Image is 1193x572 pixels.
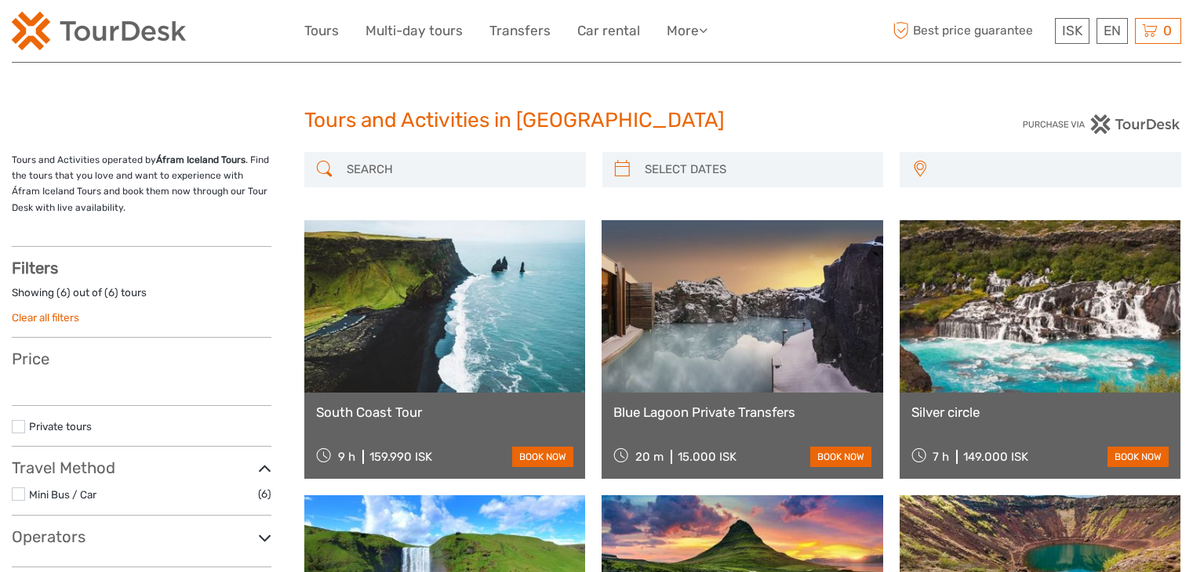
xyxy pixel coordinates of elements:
div: Showing ( ) out of ( ) tours [12,285,271,310]
a: book now [810,447,871,467]
div: 15.000 ISK [678,450,737,464]
a: Clear all filters [12,311,79,324]
div: 149.000 ISK [963,450,1028,464]
img: PurchaseViaTourDesk.png [1022,114,1181,134]
a: Private tours [29,420,92,433]
a: Car rental [577,20,640,42]
span: Best price guarantee [889,18,1051,44]
a: More [667,20,707,42]
input: SEARCH [340,156,578,183]
a: Mini Bus / Car [29,488,96,501]
div: 159.990 ISK [369,450,432,464]
a: Blue Lagoon Private Transfers [613,404,871,420]
a: book now [1108,447,1169,467]
span: 20 m [635,450,664,464]
strong: Áfram Iceland Tours [156,154,246,165]
span: 7 h [933,450,949,464]
h3: Operators [12,527,271,546]
span: ISK [1062,23,1082,38]
label: 6 [60,285,67,300]
span: 0 [1161,23,1174,38]
h3: Travel Method [12,458,271,477]
h1: Tours and Activities in [GEOGRAPHIC_DATA] [304,108,889,133]
div: EN [1097,18,1128,44]
a: Silver circle [911,404,1169,420]
input: SELECT DATES [638,156,876,183]
span: (6) [258,485,271,503]
a: book now [512,447,573,467]
label: 6 [108,285,115,300]
strong: Filters [12,259,58,277]
h3: Price [12,349,271,368]
a: Tours [304,20,339,42]
a: South Coast Tour [316,404,573,420]
a: Transfers [489,20,551,42]
img: 120-15d4194f-c635-41b9-a512-a3cb382bfb57_logo_small.png [12,12,186,50]
p: Tours and Activities operated by . Find the tours that you love and want to experience with Áfram... [12,152,271,216]
span: 9 h [338,450,355,464]
a: Multi-day tours [366,20,463,42]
